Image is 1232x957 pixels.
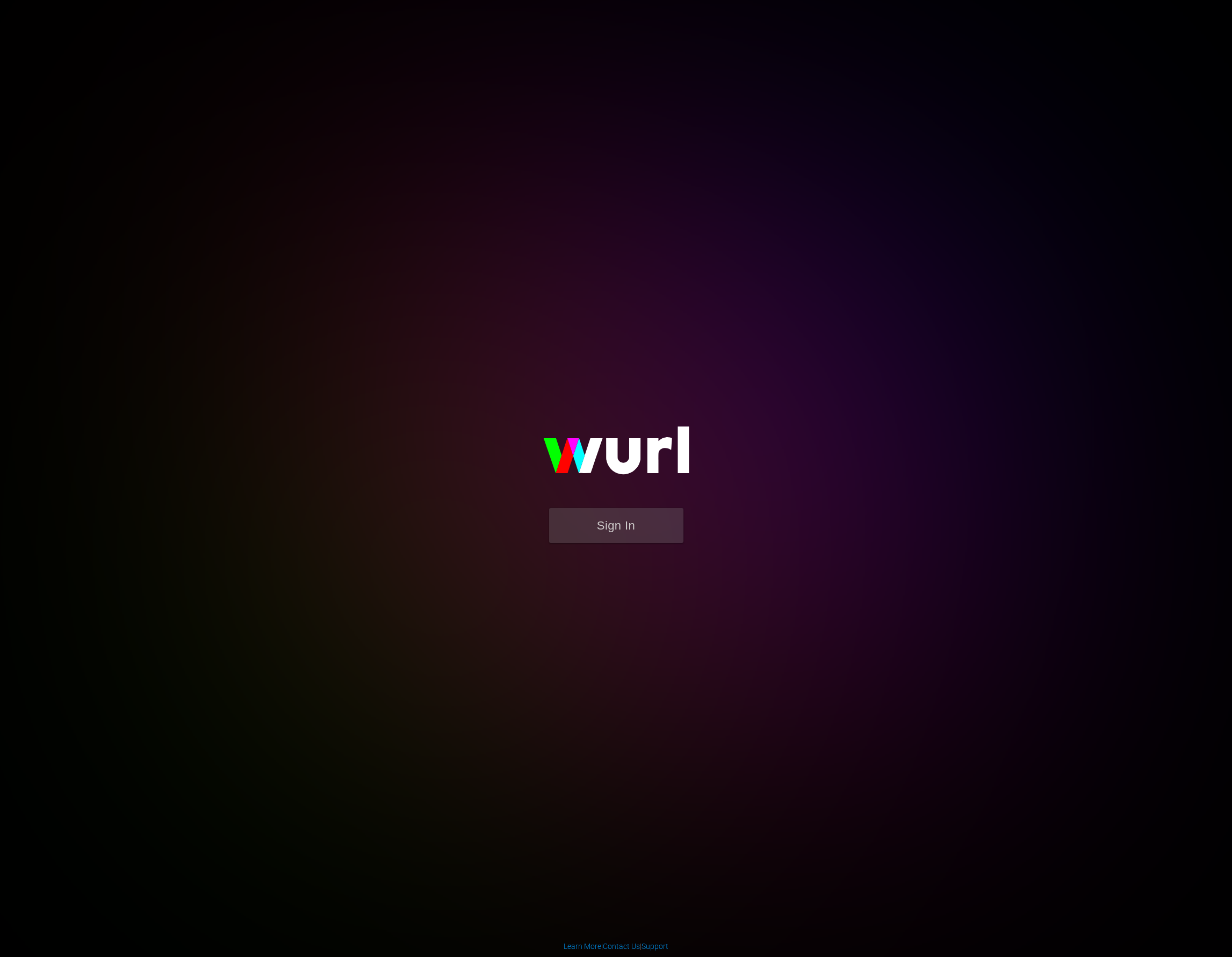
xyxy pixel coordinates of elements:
img: wurl-logo-on-black-223613ac3d8ba8fe6dc639794a292ebdb59501304c7dfd60c99c58986ef67473.svg [509,403,724,508]
a: Support [642,942,668,951]
div: | | [564,941,668,952]
a: Learn More [564,942,601,951]
button: Sign In [549,508,683,543]
a: Contact Us [603,942,640,951]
